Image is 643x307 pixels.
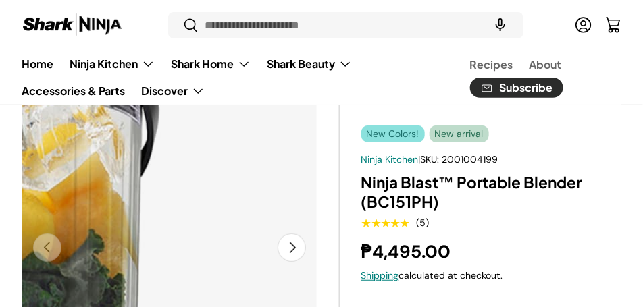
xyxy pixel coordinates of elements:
a: Shipping [361,269,399,281]
nav: Secondary [438,51,621,105]
nav: Primary [22,51,438,105]
a: Accessories & Parts [22,78,125,104]
h1: Ninja Blast™ Portable Blender (BC151PH) [361,172,621,212]
span: New arrival [430,125,489,142]
span: SKU: [421,153,440,165]
span: 2001004199 [442,153,498,165]
span: New Colors! [361,125,425,142]
summary: Ninja Kitchen [61,51,163,78]
img: Shark Ninja Philippines [22,12,123,38]
a: Subscribe [470,78,564,99]
span: | [419,153,498,165]
summary: Discover [133,78,213,105]
a: About [530,51,562,78]
summary: Shark Beauty [259,51,360,78]
span: Subscribe [499,83,552,94]
div: calculated at checkout. [361,269,621,283]
a: Recipes [470,51,513,78]
strong: ₱4,495.00 [361,240,455,263]
a: Ninja Kitchen [361,153,419,165]
span: ★★★★★ [361,217,409,230]
speech-search-button: Search by voice [479,11,522,40]
a: Home [22,51,53,77]
summary: Shark Home [163,51,259,78]
div: (5) [417,219,430,229]
div: 5.0 out of 5.0 stars [361,217,409,229]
